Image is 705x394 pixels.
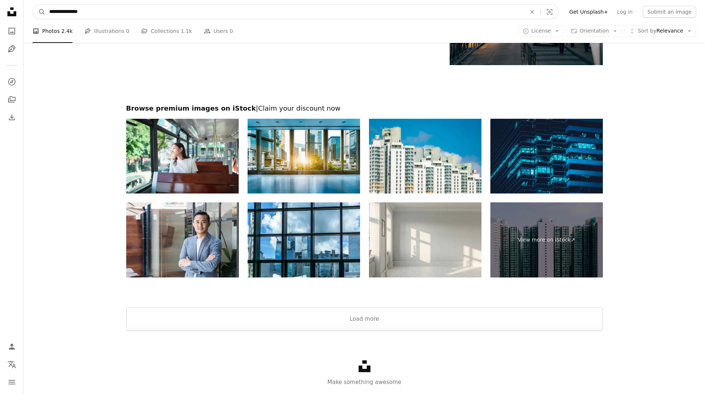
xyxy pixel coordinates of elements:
[4,357,19,372] button: Language
[24,378,705,387] p: Make something awesome
[612,6,637,18] a: Log in
[204,19,233,43] a: Users 0
[126,202,239,277] img: Successful Asian Businessman in a Modern Coworking Space
[4,41,19,56] a: Illustrations
[248,119,360,194] img: office building interior
[33,4,559,19] form: Find visuals sitewide
[4,4,19,21] a: Home — Unsplash
[638,28,656,34] span: Sort by
[33,5,46,19] button: Search Unsplash
[369,202,481,277] img: Interior design empty room
[565,6,612,18] a: Get Unsplash+
[490,119,603,194] img: Facade of modern building at night
[643,6,696,18] button: Submit an image
[141,19,192,43] a: Collections 1.1k
[518,25,564,37] button: License
[4,110,19,125] a: Download History
[531,28,551,34] span: License
[256,104,340,112] span: | Claim your discount now
[580,28,609,34] span: Orientation
[126,307,603,331] button: Load more
[84,19,129,43] a: Illustrations 0
[4,375,19,390] button: Menu
[369,119,481,194] img: High rise residential building in Hong Kong
[230,27,233,35] span: 0
[4,92,19,107] a: Collections
[126,27,130,35] span: 0
[625,25,696,37] button: Sort byRelevance
[4,339,19,354] a: Log in / Sign up
[4,74,19,89] a: Explore
[126,104,603,113] h2: Browse premium images on iStock
[181,27,192,35] span: 1.1k
[248,202,360,277] img: window view of city skyline
[567,25,622,37] button: Orientation
[541,5,558,19] button: Visual search
[524,5,540,19] button: Clear
[490,202,603,277] a: View more on iStock↗
[4,24,19,38] a: Photos
[126,119,239,194] img: Young tourist woman on double decker cable car-Hong Kong
[638,27,683,35] span: Relevance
